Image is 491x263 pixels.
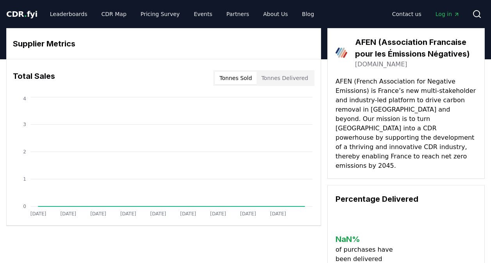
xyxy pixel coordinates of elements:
a: CDR.fyi [6,9,37,20]
tspan: 4 [23,96,26,101]
a: CDR Map [95,7,133,21]
a: Contact us [386,7,428,21]
tspan: 2 [23,149,26,155]
p: AFEN (French Association for Negative Emissions) is France’s new multi-stakeholder and industry-l... [336,77,477,171]
h3: NaN % [336,233,396,245]
tspan: 1 [23,176,26,182]
tspan: [DATE] [210,211,226,217]
h3: Supplier Metrics [13,38,314,50]
span: . [24,9,27,19]
tspan: [DATE] [90,211,106,217]
tspan: [DATE] [120,211,136,217]
tspan: [DATE] [150,211,166,217]
nav: Main [44,7,320,21]
tspan: [DATE] [270,211,286,217]
tspan: [DATE] [60,211,76,217]
tspan: [DATE] [180,211,196,217]
a: Log in [429,7,466,21]
button: Tonnes Delivered [257,72,313,84]
span: Log in [436,10,460,18]
tspan: [DATE] [30,211,46,217]
h3: Percentage Delivered [336,193,477,205]
a: Partners [220,7,255,21]
a: About Us [257,7,294,21]
a: Events [187,7,218,21]
nav: Main [386,7,466,21]
img: AFEN (Association Francaise pour les Émissions Négatives)-logo [336,47,347,59]
span: CDR fyi [6,9,37,19]
tspan: [DATE] [240,211,256,217]
h3: Total Sales [13,70,55,86]
h3: AFEN (Association Francaise pour les Émissions Négatives) [355,36,477,60]
button: Tonnes Sold [215,72,257,84]
tspan: 3 [23,122,26,127]
a: Blog [296,7,320,21]
a: Pricing Survey [134,7,186,21]
a: [DOMAIN_NAME] [355,60,407,69]
tspan: 0 [23,204,26,209]
a: Leaderboards [44,7,94,21]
